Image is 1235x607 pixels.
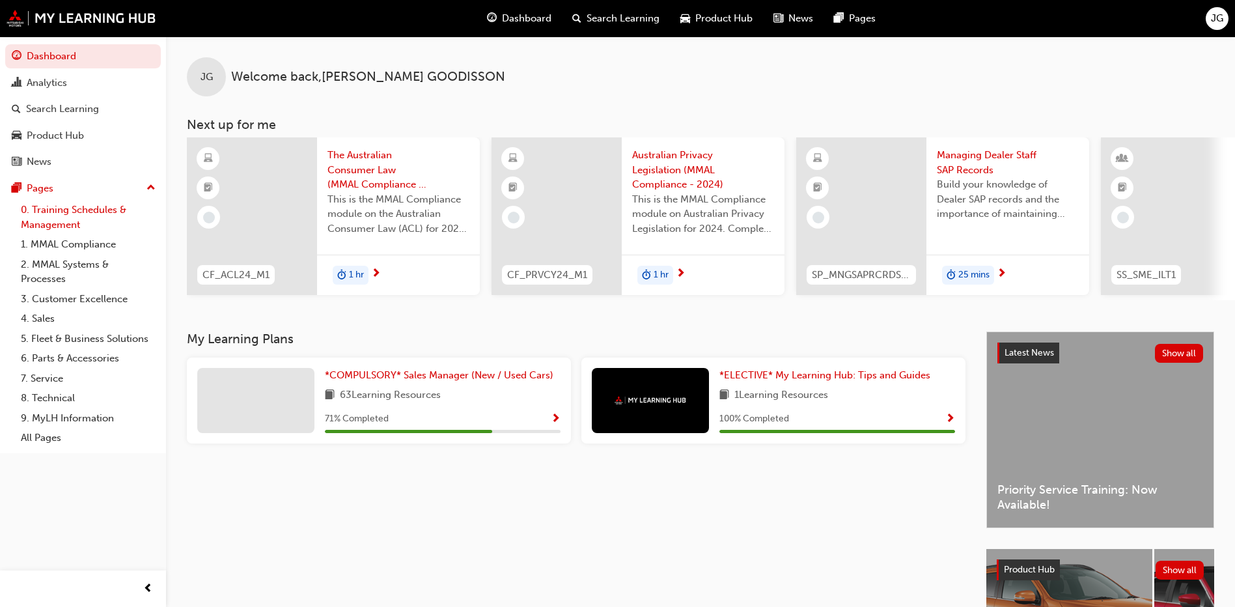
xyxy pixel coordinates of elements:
[12,183,21,195] span: pages-icon
[5,150,161,174] a: News
[824,5,886,32] a: pages-iconPages
[676,268,686,280] span: next-icon
[551,414,561,425] span: Show Progress
[1206,7,1228,30] button: JG
[16,408,161,429] a: 9. MyLH Information
[719,368,936,383] a: *ELECTIVE* My Learning Hub: Tips and Guides
[788,11,813,26] span: News
[695,11,753,26] span: Product Hub
[1005,347,1054,358] span: Latest News
[502,11,551,26] span: Dashboard
[27,181,53,196] div: Pages
[945,414,955,425] span: Show Progress
[773,10,783,27] span: news-icon
[1117,268,1176,283] span: SS_SME_ILT1
[937,177,1079,221] span: Build your knowledge of Dealer SAP records and the importance of maintaining your staff records i...
[813,150,822,167] span: learningResourceType_ELEARNING-icon
[7,10,156,27] img: mmal
[997,343,1203,363] a: Latest NewsShow all
[849,11,876,26] span: Pages
[16,329,161,349] a: 5. Fleet & Business Solutions
[5,176,161,201] button: Pages
[16,388,161,408] a: 8. Technical
[1118,150,1127,167] span: learningResourceType_INSTRUCTOR_LED-icon
[734,388,828,404] span: 1 Learning Resources
[325,368,559,383] a: *COMPULSORY* Sales Manager (New / Used Cars)
[337,267,346,284] span: duration-icon
[719,412,789,427] span: 100 % Completed
[719,369,930,381] span: *ELECTIVE* My Learning Hub: Tips and Guides
[1118,180,1127,197] span: booktick-icon
[812,212,824,223] span: learningRecordVerb_NONE-icon
[5,97,161,121] a: Search Learning
[202,268,270,283] span: CF_ACL24_M1
[719,388,729,404] span: book-icon
[1211,11,1223,26] span: JG
[16,200,161,234] a: 0. Training Schedules & Management
[12,104,21,115] span: search-icon
[492,137,784,295] a: CF_PRVCY24_M1Australian Privacy Legislation (MMAL Compliance - 2024)This is the MMAL Compliance m...
[187,332,965,346] h3: My Learning Plans
[325,369,553,381] span: *COMPULSORY* Sales Manager (New / Used Cars)
[16,369,161,389] a: 7. Service
[947,267,956,284] span: duration-icon
[796,137,1089,295] a: SP_MNGSAPRCRDS_M1Managing Dealer Staff SAP RecordsBuild your knowledge of Dealer SAP records and ...
[166,117,1235,132] h3: Next up for me
[508,150,518,167] span: learningResourceType_ELEARNING-icon
[986,332,1214,528] a: Latest NewsShow allPriority Service Training: Now Available!
[997,559,1204,580] a: Product HubShow all
[763,5,824,32] a: news-iconNews
[487,10,497,27] span: guage-icon
[231,70,505,85] span: Welcome back , [PERSON_NAME] GOODISSON
[12,156,21,168] span: news-icon
[834,10,844,27] span: pages-icon
[477,5,562,32] a: guage-iconDashboard
[27,128,84,143] div: Product Hub
[642,267,651,284] span: duration-icon
[5,124,161,148] a: Product Hub
[201,70,213,85] span: JG
[27,76,67,91] div: Analytics
[204,150,213,167] span: learningResourceType_ELEARNING-icon
[340,388,441,404] span: 63 Learning Resources
[1117,212,1129,223] span: learningRecordVerb_NONE-icon
[670,5,763,32] a: car-iconProduct Hub
[508,180,518,197] span: booktick-icon
[12,78,21,89] span: chart-icon
[508,212,520,223] span: learningRecordVerb_NONE-icon
[5,71,161,95] a: Analytics
[812,268,911,283] span: SP_MNGSAPRCRDS_M1
[507,268,587,283] span: CF_PRVCY24_M1
[572,10,581,27] span: search-icon
[27,154,51,169] div: News
[371,268,381,280] span: next-icon
[958,268,990,283] span: 25 mins
[26,102,99,117] div: Search Learning
[16,309,161,329] a: 4. Sales
[5,44,161,68] a: Dashboard
[632,192,774,236] span: This is the MMAL Compliance module on Australian Privacy Legislation for 2024. Complete this modu...
[143,581,153,597] span: prev-icon
[632,148,774,192] span: Australian Privacy Legislation (MMAL Compliance - 2024)
[654,268,669,283] span: 1 hr
[12,51,21,63] span: guage-icon
[551,411,561,427] button: Show Progress
[16,428,161,448] a: All Pages
[945,411,955,427] button: Show Progress
[587,11,659,26] span: Search Learning
[16,348,161,369] a: 6. Parts & Accessories
[997,483,1203,512] span: Priority Service Training: Now Available!
[204,180,213,197] span: booktick-icon
[1156,561,1204,580] button: Show all
[937,148,1079,177] span: Managing Dealer Staff SAP Records
[327,148,469,192] span: The Australian Consumer Law (MMAL Compliance - 2024)
[146,180,156,197] span: up-icon
[203,212,215,223] span: learningRecordVerb_NONE-icon
[1155,344,1204,363] button: Show all
[16,234,161,255] a: 1. MMAL Compliance
[615,396,686,404] img: mmal
[997,268,1006,280] span: next-icon
[16,255,161,289] a: 2. MMAL Systems & Processes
